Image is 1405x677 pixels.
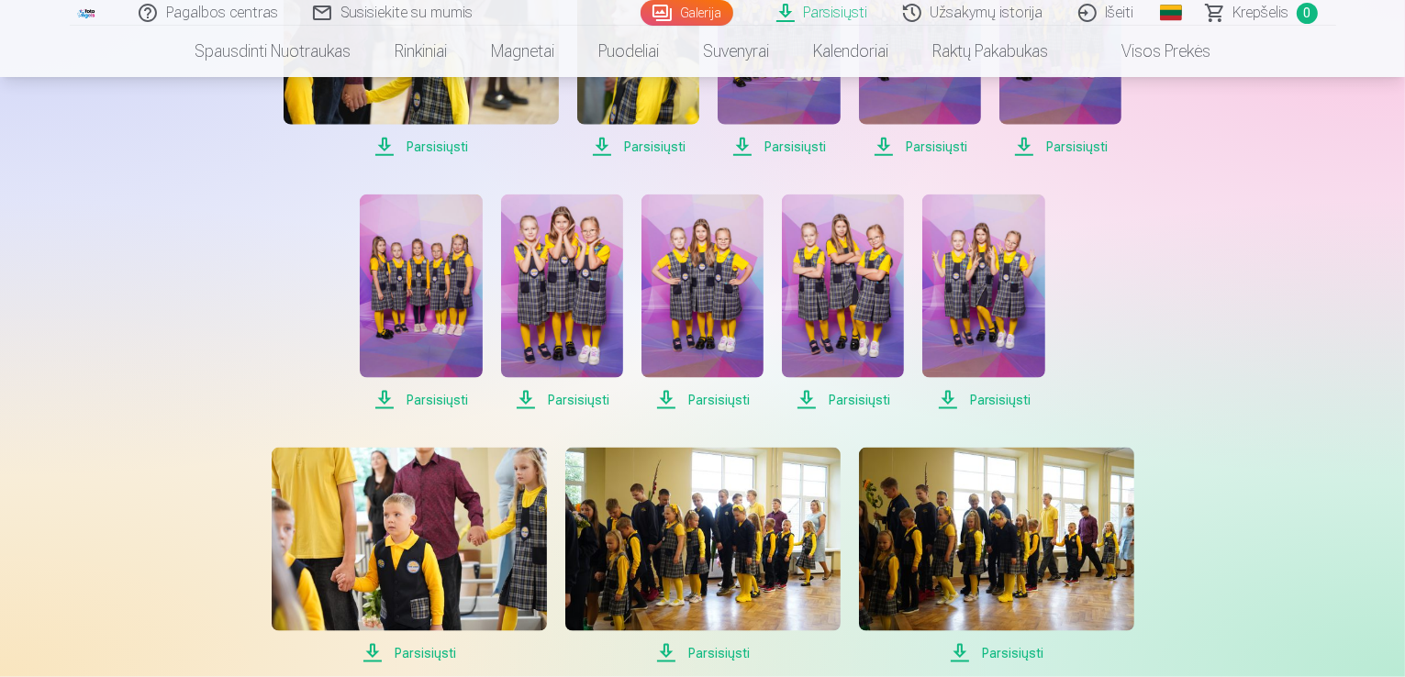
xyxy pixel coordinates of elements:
[791,26,910,77] a: Kalendoriai
[910,26,1070,77] a: Raktų pakabukas
[577,136,699,158] span: Parsisiųsti
[859,448,1134,664] a: Parsisiųsti
[859,136,981,158] span: Parsisiųsti
[718,136,840,158] span: Parsisiųsti
[360,389,482,411] span: Parsisiųsti
[272,448,547,664] a: Parsisiųsti
[1233,2,1289,24] span: Krepšelis
[681,26,791,77] a: Suvenyrai
[782,389,904,411] span: Parsisiųsti
[501,194,623,411] a: Parsisiųsti
[77,7,97,18] img: /fa2
[272,642,547,664] span: Parsisiųsti
[859,642,1134,664] span: Parsisiųsti
[576,26,681,77] a: Puodeliai
[641,194,764,411] a: Parsisiųsti
[1297,3,1318,24] span: 0
[922,389,1044,411] span: Parsisiųsti
[284,136,559,158] span: Parsisiųsti
[360,194,482,411] a: Parsisiųsti
[782,194,904,411] a: Parsisiųsti
[641,389,764,411] span: Parsisiųsti
[501,389,623,411] span: Parsisiųsti
[373,26,469,77] a: Rinkiniai
[1070,26,1232,77] a: Visos prekės
[565,448,841,664] a: Parsisiųsti
[922,194,1044,411] a: Parsisiųsti
[565,642,841,664] span: Parsisiųsti
[173,26,373,77] a: Spausdinti nuotraukas
[999,136,1121,158] span: Parsisiųsti
[469,26,576,77] a: Magnetai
